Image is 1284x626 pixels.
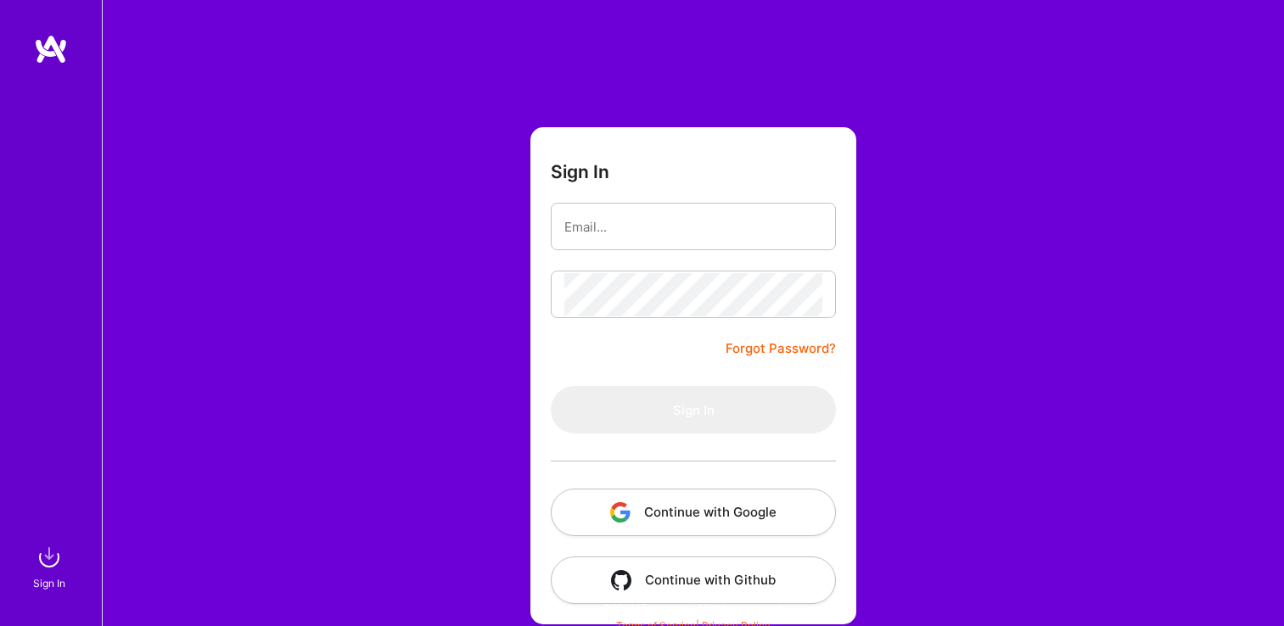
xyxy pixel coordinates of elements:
img: sign in [32,540,66,574]
button: Continue with Github [551,556,836,604]
button: Continue with Google [551,489,836,536]
h3: Sign In [551,161,609,182]
input: Email... [564,205,822,249]
a: Forgot Password? [726,338,836,359]
button: Sign In [551,386,836,433]
img: logo [34,34,68,64]
img: icon [611,570,631,590]
img: icon [610,502,631,523]
div: Sign In [33,574,65,592]
a: sign inSign In [36,540,66,592]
